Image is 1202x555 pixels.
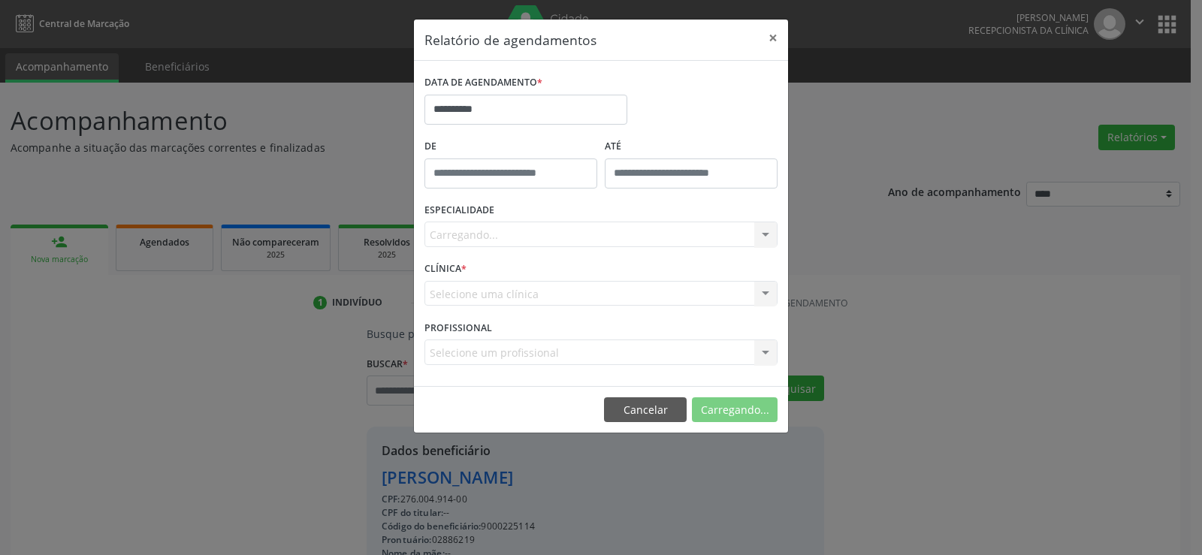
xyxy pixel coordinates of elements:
label: CLÍNICA [424,258,467,281]
label: De [424,135,597,158]
label: PROFISSIONAL [424,316,492,339]
h5: Relatório de agendamentos [424,30,596,50]
button: Cancelar [604,397,687,423]
button: Carregando... [692,397,778,423]
label: ESPECIALIDADE [424,199,494,222]
label: ATÉ [605,135,778,158]
label: DATA DE AGENDAMENTO [424,71,542,95]
button: Close [758,20,788,56]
